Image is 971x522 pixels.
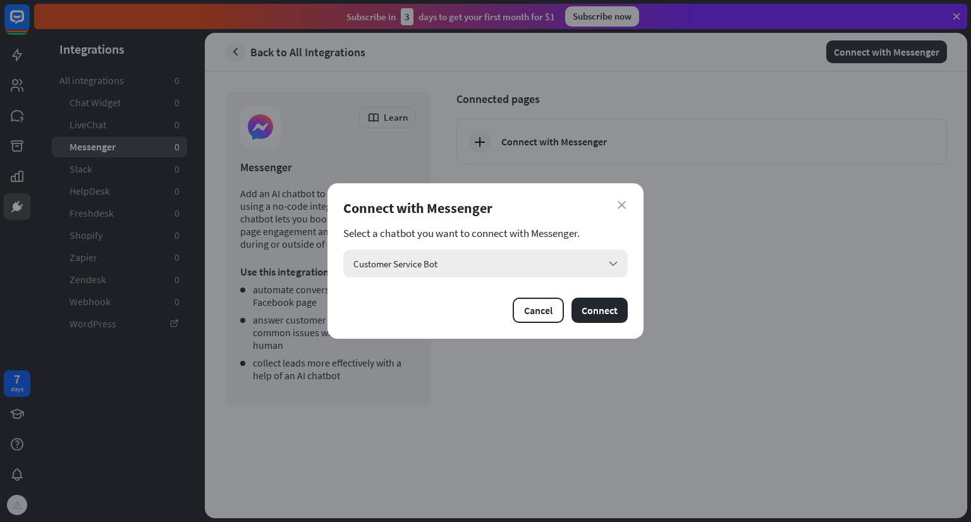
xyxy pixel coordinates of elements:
[343,199,628,217] div: Connect with Messenger
[353,258,437,270] span: Customer Service Bot
[343,227,628,240] section: Select a chatbot you want to connect with Messenger.
[618,201,626,209] i: close
[571,298,628,323] button: Connect
[606,257,620,270] i: arrow_down
[10,5,48,43] button: Open LiveChat chat widget
[513,298,564,323] button: Cancel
